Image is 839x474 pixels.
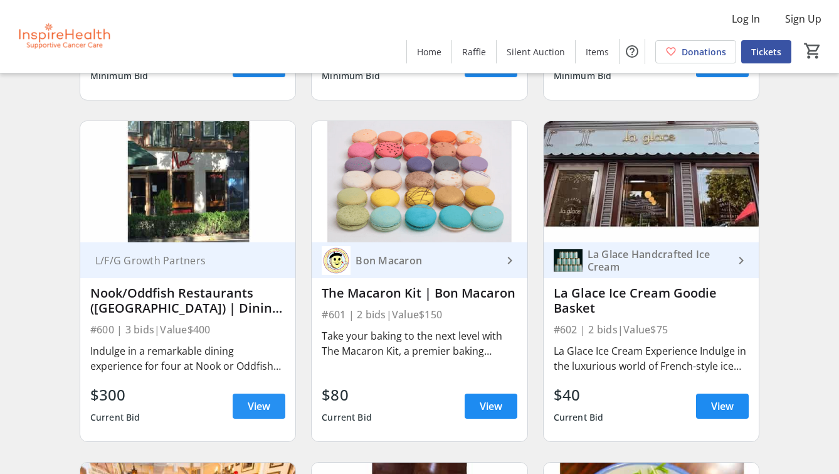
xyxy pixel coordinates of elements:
a: View [696,394,749,419]
img: Bon Macaron [322,246,351,275]
img: InspireHealth Supportive Cancer Care's Logo [8,5,119,68]
span: View [248,399,270,414]
mat-icon: keyboard_arrow_right [502,253,517,268]
div: #602 | 2 bids | Value $75 [554,321,749,338]
img: The Macaron Kit | Bon Macaron [312,121,527,242]
div: The Macaron Kit | Bon Macaron [322,286,517,301]
a: View [696,52,749,77]
a: Silent Auction [497,40,575,63]
span: Silent Auction [507,45,565,58]
div: $80 [322,384,372,406]
a: La Glace Handcrafted Ice CreamLa Glace Handcrafted Ice Cream [544,242,759,278]
button: Cart [801,40,824,62]
div: La Glace Ice Cream Experience Indulge in the luxurious world of French-style ice cream with this ... [554,343,749,374]
div: $40 [554,384,604,406]
a: Tickets [741,40,791,63]
span: Items [586,45,609,58]
a: View [465,394,517,419]
a: View [233,52,285,77]
span: Home [417,45,441,58]
div: $300 [90,384,140,406]
div: Current Bid [554,406,604,429]
a: View [465,52,517,77]
div: Minimum Bid [90,65,149,87]
div: Take your baking to the next level with The Macaron Kit, a premier baking supply box curated for ... [322,328,517,358]
div: #600 | 3 bids | Value $400 [90,321,285,338]
div: Current Bid [322,406,372,429]
span: View [711,399,734,414]
span: Tickets [751,45,781,58]
img: Nook/Oddfish Restaurants (Vancouver) | Dining Experience for 4 [80,121,295,242]
button: Sign Up [775,9,831,29]
div: Minimum Bid [554,65,612,87]
a: Donations [655,40,736,63]
span: Sign Up [785,11,821,26]
a: View [233,394,285,419]
div: Minimum Bid [322,65,380,87]
span: View [480,399,502,414]
div: Bon Macaron [351,254,502,267]
div: Indulge in a remarkable dining experience for four at Nook or Oddfish Restaurants in [GEOGRAPHIC_... [90,343,285,374]
div: La Glace Handcrafted Ice Cream [583,248,734,273]
a: Raffle [452,40,496,63]
button: Log In [722,9,770,29]
div: Current Bid [90,406,140,429]
div: Nook/Oddfish Restaurants ([GEOGRAPHIC_DATA]) | Dining Experience for 4 [90,286,285,316]
img: La Glace Handcrafted Ice Cream [554,246,583,275]
span: Log In [732,11,760,26]
span: Donations [682,45,726,58]
button: Help [620,39,645,64]
div: La Glace Ice Cream Goodie Basket [554,286,749,316]
a: Bon MacaronBon Macaron [312,242,527,278]
mat-icon: keyboard_arrow_right [734,253,749,268]
a: Items [576,40,619,63]
div: L/F/G Growth Partners [90,254,270,267]
a: Home [407,40,451,63]
img: La Glace Ice Cream Goodie Basket [544,121,759,242]
span: Raffle [462,45,486,58]
div: #601 | 2 bids | Value $150 [322,306,517,323]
